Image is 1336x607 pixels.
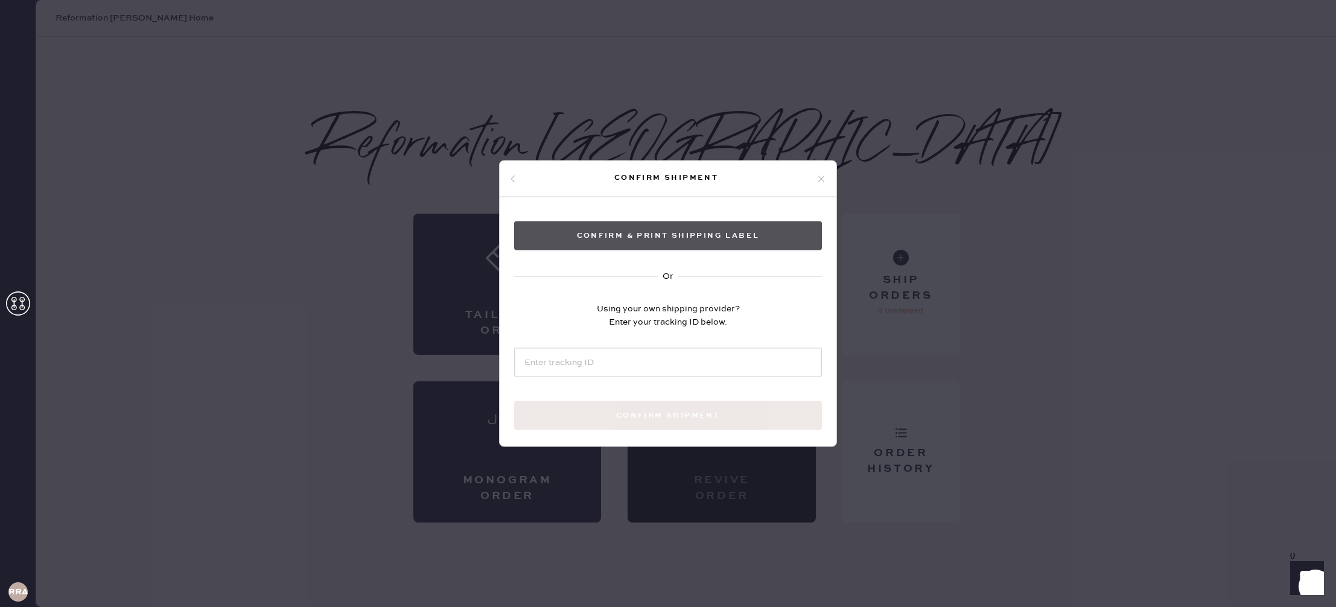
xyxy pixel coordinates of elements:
input: Enter tracking ID [514,348,822,377]
iframe: Front Chat [1279,553,1331,605]
h3: RRA [8,588,28,596]
button: Confirm & Print shipping label [514,221,822,250]
div: Or [663,270,673,283]
button: Confirm shipment [514,401,822,430]
div: Confirm shipment [517,170,816,185]
div: Using your own shipping provider? Enter your tracking ID below. [597,302,740,329]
